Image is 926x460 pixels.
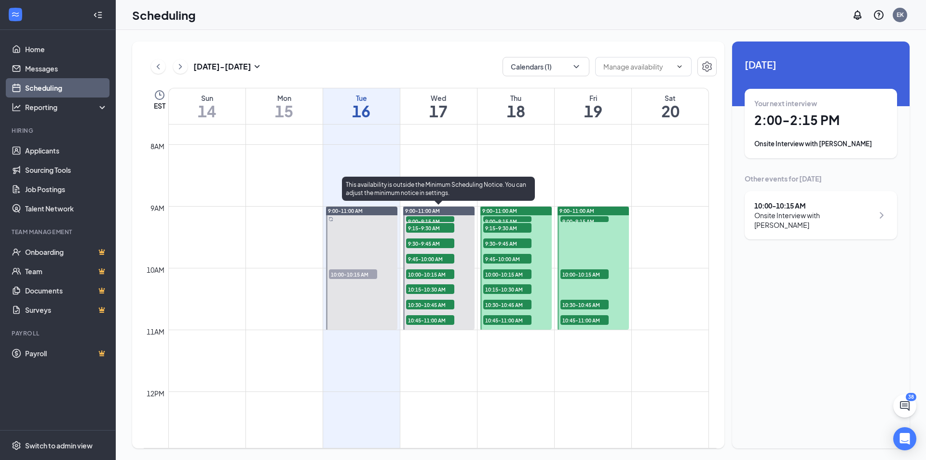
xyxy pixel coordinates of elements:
[482,208,517,214] span: 9:00-11:00 AM
[632,93,708,103] div: Sat
[145,326,166,337] div: 11am
[132,7,196,23] h1: Scheduling
[483,315,531,325] span: 10:45-11:00 AM
[25,242,108,262] a: OnboardingCrown
[246,88,323,124] a: September 15, 2025
[697,57,717,76] button: Settings
[176,61,185,72] svg: ChevronRight
[323,88,400,124] a: September 16, 2025
[406,300,454,309] span: 10:30-10:45 AM
[405,208,440,214] span: 9:00-11:00 AM
[406,284,454,294] span: 10:15-10:30 AM
[25,344,108,363] a: PayrollCrown
[25,40,108,59] a: Home
[406,254,454,264] span: 9:45-10:00 AM
[754,210,873,230] div: Onsite Interview with [PERSON_NAME]
[169,88,245,124] a: September 14, 2025
[893,394,916,418] button: ChatActive
[906,393,916,401] div: 38
[11,10,20,19] svg: WorkstreamLogo
[572,62,581,71] svg: ChevronDown
[754,139,887,149] div: Onsite Interview with [PERSON_NAME]
[406,315,454,325] span: 10:45-11:00 AM
[153,61,163,72] svg: ChevronLeft
[560,315,609,325] span: 10:45-11:00 AM
[25,262,108,281] a: TeamCrown
[483,300,531,309] span: 10:30-10:45 AM
[559,208,594,214] span: 9:00-11:00 AM
[25,180,108,199] a: Job Postings
[555,103,631,119] h1: 19
[745,57,897,72] span: [DATE]
[754,112,887,128] h1: 2:00 - 2:15 PM
[25,78,108,98] a: Scheduling
[12,102,21,112] svg: Analysis
[406,216,454,226] span: 9:00-9:15 AM
[323,93,400,103] div: Tue
[745,174,897,183] div: Other events for [DATE]
[503,57,589,76] button: Calendars (1)ChevronDown
[193,61,251,72] h3: [DATE] - [DATE]
[560,216,609,226] span: 9:00-9:15 AM
[25,441,93,450] div: Switch to admin view
[676,63,683,70] svg: ChevronDown
[25,102,108,112] div: Reporting
[897,11,904,19] div: EK
[400,88,477,124] a: September 17, 2025
[899,400,911,412] svg: ChatActive
[406,238,454,248] span: 9:30-9:45 AM
[25,300,108,320] a: SurveysCrown
[603,61,672,72] input: Manage availability
[328,208,363,214] span: 9:00-11:00 AM
[400,93,477,103] div: Wed
[483,284,531,294] span: 10:15-10:30 AM
[342,177,535,201] div: This availability is outside the Minimum Scheduling Notice. You can adjust the minimum notice in ...
[93,10,103,20] svg: Collapse
[560,300,609,309] span: 10:30-10:45 AM
[406,223,454,233] span: 9:15-9:30 AM
[154,89,165,101] svg: Clock
[893,427,916,450] div: Open Intercom Messenger
[477,103,554,119] h1: 18
[151,59,165,74] button: ChevronLeft
[754,98,887,108] div: Your next interview
[149,141,166,152] div: 8am
[169,93,245,103] div: Sun
[406,269,454,279] span: 10:00-10:15 AM
[173,59,188,74] button: ChevronRight
[754,201,873,210] div: 10:00 - 10:15 AM
[12,441,21,450] svg: Settings
[12,228,106,236] div: Team Management
[328,217,333,222] svg: Sync
[632,103,708,119] h1: 20
[25,281,108,300] a: DocumentsCrown
[12,329,106,337] div: Payroll
[12,126,106,135] div: Hiring
[483,254,531,264] span: 9:45-10:00 AM
[560,269,609,279] span: 10:00-10:15 AM
[483,216,531,226] span: 9:00-9:15 AM
[251,61,263,72] svg: SmallChevronDown
[145,265,166,275] div: 10am
[25,59,108,78] a: Messages
[477,93,554,103] div: Thu
[873,9,885,21] svg: QuestionInfo
[329,269,377,279] span: 10:00-10:15 AM
[483,223,531,233] span: 9:15-9:30 AM
[323,103,400,119] h1: 16
[483,238,531,248] span: 9:30-9:45 AM
[246,103,323,119] h1: 15
[154,101,165,111] span: EST
[632,88,708,124] a: September 20, 2025
[25,141,108,160] a: Applicants
[483,269,531,279] span: 10:00-10:15 AM
[169,103,245,119] h1: 14
[25,160,108,180] a: Sourcing Tools
[477,88,554,124] a: September 18, 2025
[701,61,713,72] svg: Settings
[876,209,887,221] svg: ChevronRight
[25,199,108,218] a: Talent Network
[555,93,631,103] div: Fri
[555,88,631,124] a: September 19, 2025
